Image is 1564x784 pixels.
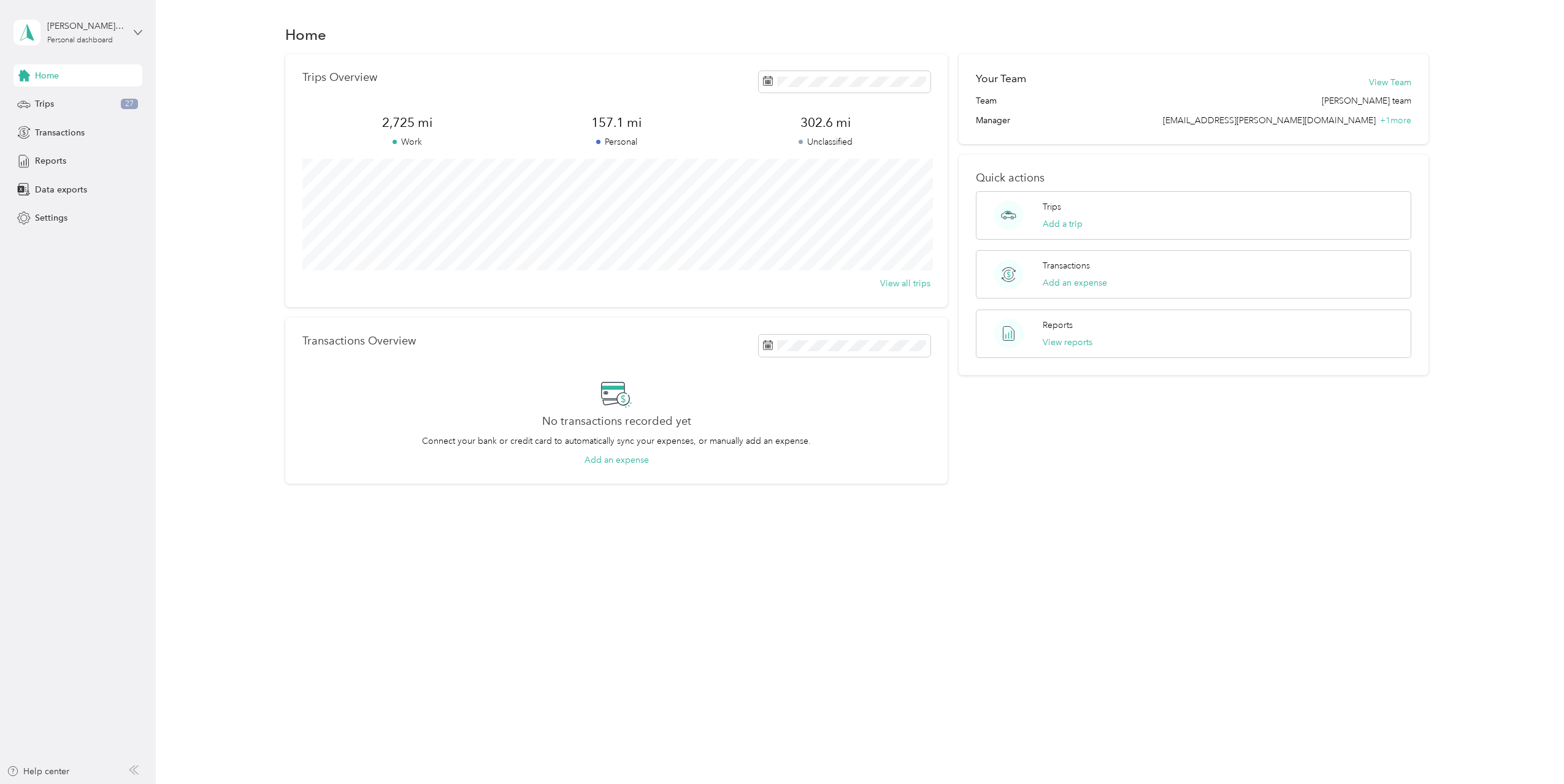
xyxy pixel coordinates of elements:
[422,435,811,447] p: Connect your bank or credit card to automatically sync your expenses, or manually add an expense.
[585,454,649,466] button: Add an expense
[1322,94,1411,107] span: [PERSON_NAME] team
[1043,218,1083,230] button: Add a trip
[976,114,1010,127] span: Manager
[1043,336,1092,349] button: View reports
[880,277,930,290] button: View all trips
[1380,115,1411,126] span: + 1 more
[35,211,67,224] span: Settings
[302,114,512,131] span: 2,725 mi
[285,28,326,41] h1: Home
[121,99,138,110] span: 27
[721,114,930,131] span: 302.6 mi
[302,135,512,148] p: Work
[302,71,377,84] p: Trips Overview
[512,135,721,148] p: Personal
[542,415,691,428] h2: No transactions recorded yet
[721,135,930,148] p: Unclassified
[512,114,721,131] span: 157.1 mi
[35,97,54,110] span: Trips
[976,94,997,107] span: Team
[1043,276,1107,289] button: Add an expense
[976,172,1411,185] p: Quick actions
[35,69,59,82] span: Home
[1043,319,1073,332] p: Reports
[35,126,85,139] span: Transactions
[976,71,1026,86] h2: Your Team
[1495,715,1564,784] iframe: Everlance-gr Chat Button Frame
[1163,115,1376,126] span: [EMAIL_ADDRESS][PERSON_NAME][DOMAIN_NAME]
[1369,76,1411,89] button: View Team
[1043,259,1090,272] p: Transactions
[47,37,113,44] div: Personal dashboard
[1043,200,1061,213] p: Trips
[47,20,124,32] div: [PERSON_NAME] [PERSON_NAME]
[35,154,66,167] span: Reports
[302,335,416,348] p: Transactions Overview
[35,183,87,196] span: Data exports
[7,765,69,778] button: Help center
